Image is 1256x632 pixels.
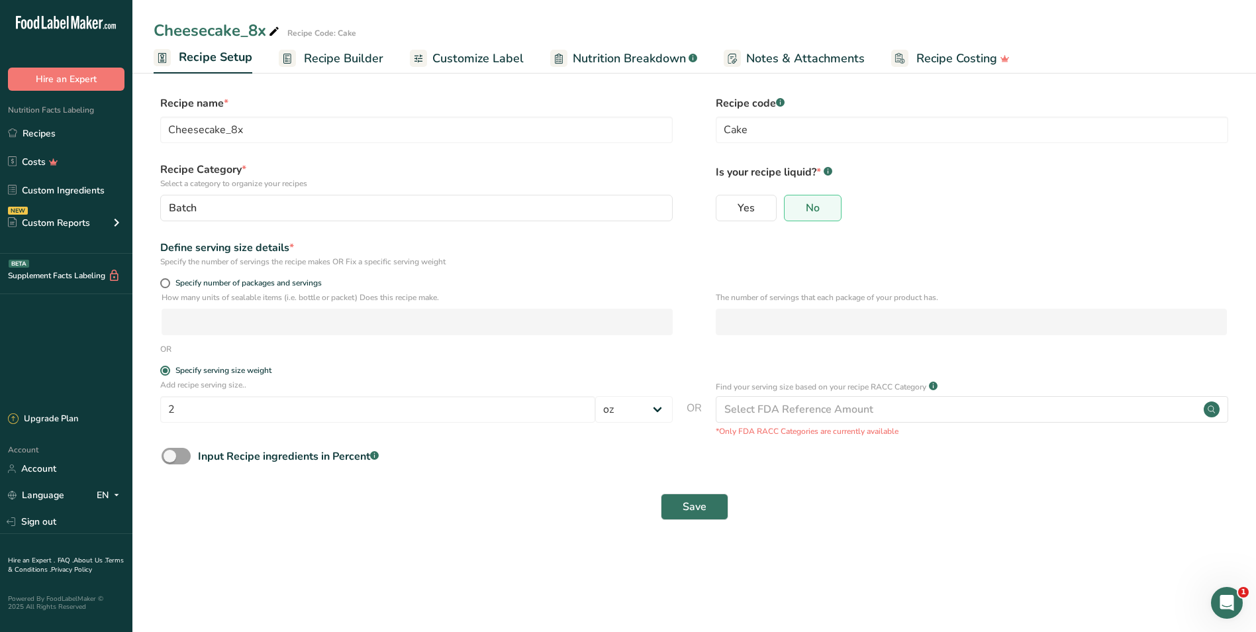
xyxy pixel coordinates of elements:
[160,396,595,423] input: Type your serving size here
[724,44,865,74] a: Notes & Attachments
[683,499,706,515] span: Save
[8,216,90,230] div: Custom Reports
[160,195,673,221] button: Batch
[1238,587,1249,598] span: 1
[8,556,55,565] a: Hire an Expert .
[154,42,252,74] a: Recipe Setup
[279,44,383,74] a: Recipe Builder
[160,343,171,355] div: OR
[160,256,673,268] div: Specify the number of servings the recipe makes OR Fix a specific serving weight
[73,556,105,565] a: About Us .
[738,201,755,215] span: Yes
[716,117,1228,143] input: Type your recipe code here
[746,50,865,68] span: Notes & Attachments
[716,381,926,393] p: Find your serving size based on your recipe RACC Category
[160,240,673,256] div: Define serving size details
[9,260,29,268] div: BETA
[304,50,383,68] span: Recipe Builder
[162,291,673,303] p: How many units of sealable items (i.e. bottle or packet) Does this recipe make.
[716,162,1228,180] p: Is your recipe liquid?
[916,50,997,68] span: Recipe Costing
[51,565,92,574] a: Privacy Policy
[179,48,252,66] span: Recipe Setup
[724,401,873,417] div: Select FDA Reference Amount
[8,207,28,215] div: NEW
[160,178,673,189] p: Select a category to organize your recipes
[160,95,673,111] label: Recipe name
[716,95,1228,111] label: Recipe code
[716,425,1228,437] p: *Only FDA RACC Categories are currently available
[8,595,124,611] div: Powered By FoodLabelMaker © 2025 All Rights Reserved
[175,366,271,376] div: Specify serving size weight
[58,556,73,565] a: FAQ .
[160,379,673,391] p: Add recipe serving size..
[806,201,820,215] span: No
[1211,587,1243,619] iframe: Intercom live chat
[716,291,1227,303] p: The number of servings that each package of your product has.
[550,44,697,74] a: Nutrition Breakdown
[8,484,64,507] a: Language
[169,200,197,216] span: Batch
[154,19,282,42] div: Cheesecake_8x
[432,50,524,68] span: Customize Label
[687,400,702,437] span: OR
[8,556,124,574] a: Terms & Conditions .
[661,494,728,520] button: Save
[160,162,673,189] label: Recipe Category
[891,44,1010,74] a: Recipe Costing
[198,448,379,464] div: Input Recipe ingredients in Percent
[410,44,524,74] a: Customize Label
[287,27,356,39] div: Recipe Code: Cake
[8,413,78,426] div: Upgrade Plan
[97,488,124,503] div: EN
[8,68,124,91] button: Hire an Expert
[573,50,686,68] span: Nutrition Breakdown
[160,117,673,143] input: Type your recipe name here
[170,278,322,288] span: Specify number of packages and servings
